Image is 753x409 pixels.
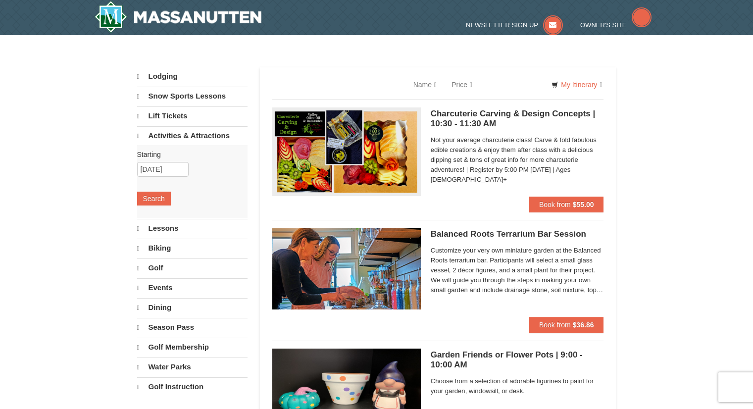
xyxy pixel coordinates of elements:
a: Snow Sports Lessons [137,87,248,105]
a: Dining [137,298,248,317]
a: Massanutten Resort [95,1,262,33]
h5: Balanced Roots Terrarium Bar Session [431,229,604,239]
img: Massanutten Resort Logo [95,1,262,33]
a: Lessons [137,219,248,238]
img: 18871151-30-393e4332.jpg [272,228,421,309]
a: Name [406,75,444,95]
span: Owner's Site [580,21,627,29]
button: Book from $36.86 [529,317,604,333]
span: Choose from a selection of adorable figurines to paint for your garden, windowsill, or desk. [431,376,604,396]
label: Starting [137,150,240,159]
a: Activities & Attractions [137,126,248,145]
span: Customize your very own miniature garden at the Balanced Roots terrarium bar. Participants will s... [431,246,604,295]
a: Lodging [137,67,248,86]
a: Golf Instruction [137,377,248,396]
img: 18871151-79-7a7e7977.png [272,107,421,196]
a: Lift Tickets [137,106,248,125]
button: Book from $55.00 [529,197,604,212]
strong: $36.86 [573,321,594,329]
a: Price [444,75,480,95]
a: Golf [137,258,248,277]
span: Book from [539,201,571,208]
a: Golf Membership [137,338,248,357]
a: Season Pass [137,318,248,337]
span: Book from [539,321,571,329]
span: Not your average charcuterie class! Carve & fold fabulous edible creations & enjoy them after cla... [431,135,604,185]
strong: $55.00 [573,201,594,208]
h5: Charcuterie Carving & Design Concepts | 10:30 - 11:30 AM [431,109,604,129]
h5: Garden Friends or Flower Pots | 9:00 - 10:00 AM [431,350,604,370]
a: My Itinerary [545,77,608,92]
a: Water Parks [137,358,248,376]
a: Biking [137,239,248,257]
span: Newsletter Sign Up [466,21,538,29]
a: Owner's Site [580,21,652,29]
a: Newsletter Sign Up [466,21,563,29]
a: Events [137,278,248,297]
button: Search [137,192,171,205]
